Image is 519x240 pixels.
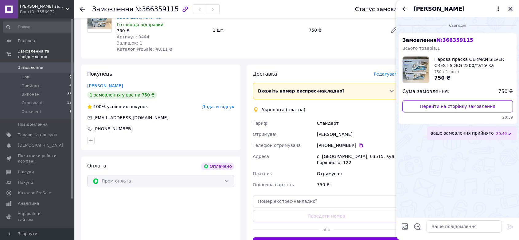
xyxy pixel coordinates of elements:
[67,100,72,106] span: 52
[87,163,106,169] span: Оплата
[317,142,400,148] div: [PHONE_NUMBER]
[18,227,57,238] span: Гаманець компанії
[258,89,344,93] span: Вкажіть номер експрес-накладної
[117,47,172,52] span: Каталог ProSale: 48.11 ₴
[447,23,469,28] span: Сьогодні
[434,56,513,69] span: Парова праска GERMAN SILVER CREST SDBG 2200/таточка
[117,28,208,34] div: 750 ₴
[21,109,41,115] span: Оплачені
[18,65,43,70] span: Замовлення
[253,121,267,126] span: Тариф
[253,154,269,159] span: Адреса
[18,211,57,222] span: Управління сайтом
[69,83,72,89] span: 4
[18,143,63,148] span: [DEMOGRAPHIC_DATA]
[316,179,401,190] div: 750 ₴
[18,153,57,164] span: Показники роботи компанії
[355,6,412,12] div: Статус замовлення
[18,38,35,44] span: Головна
[260,107,307,113] div: Укрпошта (платна)
[399,22,517,28] div: 12.10.2025
[18,180,34,185] span: Покупці
[388,24,400,36] a: Редагувати
[402,115,513,120] span: 20:39 12.10.2025
[413,5,502,13] button: [PERSON_NAME]
[21,92,41,97] span: Виконані
[117,41,142,45] span: Залишок: 1
[21,83,41,89] span: Прийняті
[93,115,169,120] span: [EMAIL_ADDRESS][DOMAIN_NAME]
[436,37,473,43] span: № 366359115
[21,74,30,80] span: Нові
[403,57,429,83] img: 6858642572_w100_h100_parova-praska-german.jpg
[253,195,400,207] input: Номер експрес-накладної
[210,26,306,34] div: 1 шт.
[316,129,401,140] div: [PERSON_NAME]
[253,71,277,77] span: Доставка
[93,126,133,132] div: [PHONE_NUMBER]
[306,26,385,34] div: 750 ₴
[117,34,149,39] span: Артикул: 0444
[69,74,72,80] span: 0
[413,5,465,13] span: [PERSON_NAME]
[434,70,459,74] span: 750 x 1 (шт.)
[202,104,234,109] span: Додати відгук
[117,22,163,27] span: Готово до відправки
[3,22,72,33] input: Пошук
[18,49,74,60] span: Замовлення та повідомлення
[69,109,72,115] span: 1
[135,6,179,13] span: №366359115
[316,118,401,129] div: Стандарт
[319,226,334,233] span: або
[413,222,421,230] button: Відкрити шаблони відповідей
[20,4,66,9] span: roman sambirskuy
[67,92,72,97] span: 83
[253,171,272,176] span: Платник
[18,201,39,206] span: Аналітика
[20,9,74,15] div: Ваш ID: 3556972
[80,6,85,12] div: Повернутися назад
[316,168,401,179] div: Отримувач
[87,83,123,88] a: [PERSON_NAME]
[87,91,157,99] div: 1 замовлення у вас на 750 ₴
[92,6,133,13] span: Замовлення
[117,9,202,20] a: Парова праска GERMAN SILVER CREST SDBG 2200/таточка
[18,122,48,127] span: Повідомлення
[87,104,148,110] div: успішних покупок
[402,37,473,43] span: Замовлення
[507,5,514,13] button: Закрити
[87,71,112,77] span: Покупець
[253,182,294,187] span: Оціночна вартість
[21,100,42,106] span: Скасовані
[88,11,111,29] img: Парова праска GERMAN SILVER CREST SDBG 2200/таточка
[18,190,51,196] span: Каталог ProSale
[401,5,408,13] button: Назад
[18,132,57,138] span: Товари та послуги
[434,75,451,81] span: 750 ₴
[498,88,513,95] span: 750 ₴
[316,151,401,168] div: с. [GEOGRAPHIC_DATA], 63515, вул. Горішного, 122
[402,88,449,95] span: Сума замовлення:
[496,131,507,136] span: 20:40 12.10.2025
[93,104,106,109] span: 100%
[253,143,301,148] span: Телефон отримувача
[201,163,234,170] div: Оплачено
[402,100,513,112] a: Перейти на сторінку замовлення
[374,72,400,77] span: Редагувати
[402,46,440,51] span: Всього товарів: 1
[253,132,278,137] span: Отримувач
[431,130,494,136] span: ваше замовлення прийнято
[18,169,34,175] span: Відгуки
